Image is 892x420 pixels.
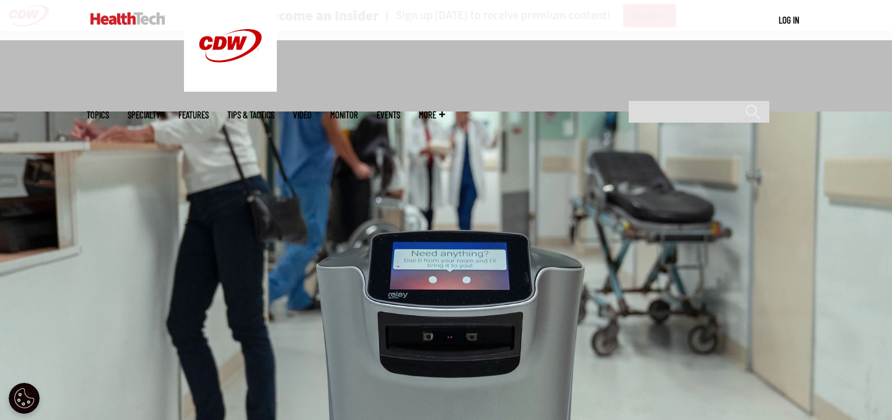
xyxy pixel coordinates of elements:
div: Cookie Settings [9,383,40,414]
a: MonITor [330,110,358,120]
div: User menu [779,14,799,27]
a: Features [178,110,209,120]
a: Events [377,110,400,120]
a: Video [293,110,312,120]
span: Topics [87,110,109,120]
button: Open Preferences [9,383,40,414]
a: Log in [779,14,799,25]
span: More [419,110,445,120]
a: Tips & Tactics [227,110,274,120]
a: CDW [184,82,277,95]
img: Home [90,12,165,25]
span: Specialty [128,110,160,120]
